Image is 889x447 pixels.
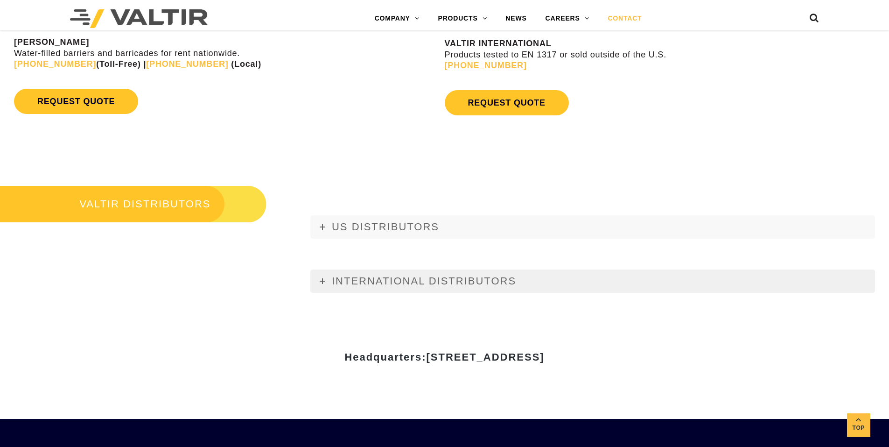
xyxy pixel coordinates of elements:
span: INTERNATIONAL DISTRIBUTORS [332,275,516,287]
p: Water-filled barriers and barricades for rent nationwide. [14,37,442,70]
a: REQUEST QUOTE [14,89,138,114]
span: US DISTRIBUTORS [332,221,439,233]
a: COMPANY [365,9,429,28]
span: [STREET_ADDRESS] [426,351,544,363]
a: US DISTRIBUTORS [310,215,875,239]
a: Top [847,413,870,437]
strong: (Toll-Free) | [14,59,146,69]
a: [PHONE_NUMBER] [14,59,96,69]
a: [PHONE_NUMBER] [146,59,228,69]
strong: VALTIR INTERNATIONAL [445,39,552,48]
a: PRODUCTS [429,9,497,28]
a: [PHONE_NUMBER] [445,61,527,70]
a: NEWS [496,9,536,28]
a: CONTACT [598,9,651,28]
img: Valtir [70,9,208,28]
span: Top [847,423,870,433]
strong: Headquarters: [344,351,544,363]
strong: (Local) [231,59,261,69]
a: CAREERS [536,9,599,28]
a: INTERNATIONAL DISTRIBUTORS [310,270,875,293]
strong: [PERSON_NAME] [14,37,89,47]
a: REQUEST QUOTE [445,90,569,115]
